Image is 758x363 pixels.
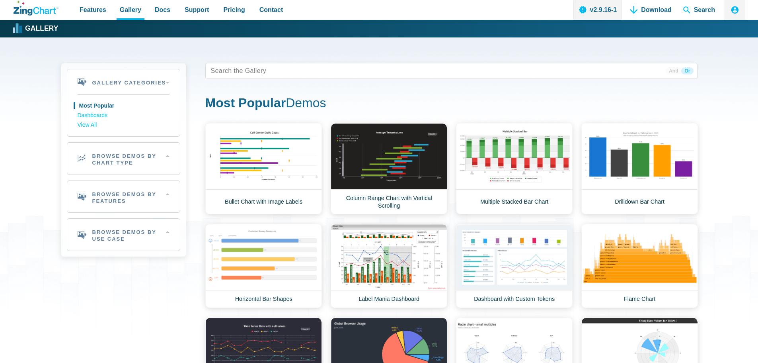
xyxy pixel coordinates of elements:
strong: Most Popular [205,96,286,110]
a: Bullet Chart with Image Labels [205,123,322,214]
span: Contact [259,4,283,15]
span: Features [80,4,106,15]
span: Or [681,67,693,75]
a: Most Popular [78,101,170,111]
a: Label Mania Dashboard [331,224,447,308]
a: Column Range Chart with Vertical Scrolling [331,123,447,214]
h2: Browse Demos By Features [67,181,180,213]
a: Horizontal Bar Shapes [205,224,322,308]
span: Support [185,4,209,15]
a: ZingChart Logo. Click to return to the homepage [14,1,58,16]
a: Dashboards [78,111,170,120]
span: And [666,67,681,75]
strong: Gallery [25,25,58,32]
span: Docs [155,4,170,15]
h1: Demos [205,95,698,113]
a: Dashboard with Custom Tokens [456,224,573,308]
a: Multiple Stacked Bar Chart [456,123,573,214]
h2: Browse Demos By Use Case [67,219,180,251]
a: View All [78,120,170,130]
h2: Browse Demos By Chart Type [67,143,180,175]
a: Drilldown Bar Chart [581,123,698,214]
h2: Gallery Categories [67,69,180,94]
a: Flame Chart [581,224,698,308]
span: Pricing [223,4,245,15]
span: Gallery [120,4,141,15]
a: Gallery [14,23,58,35]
